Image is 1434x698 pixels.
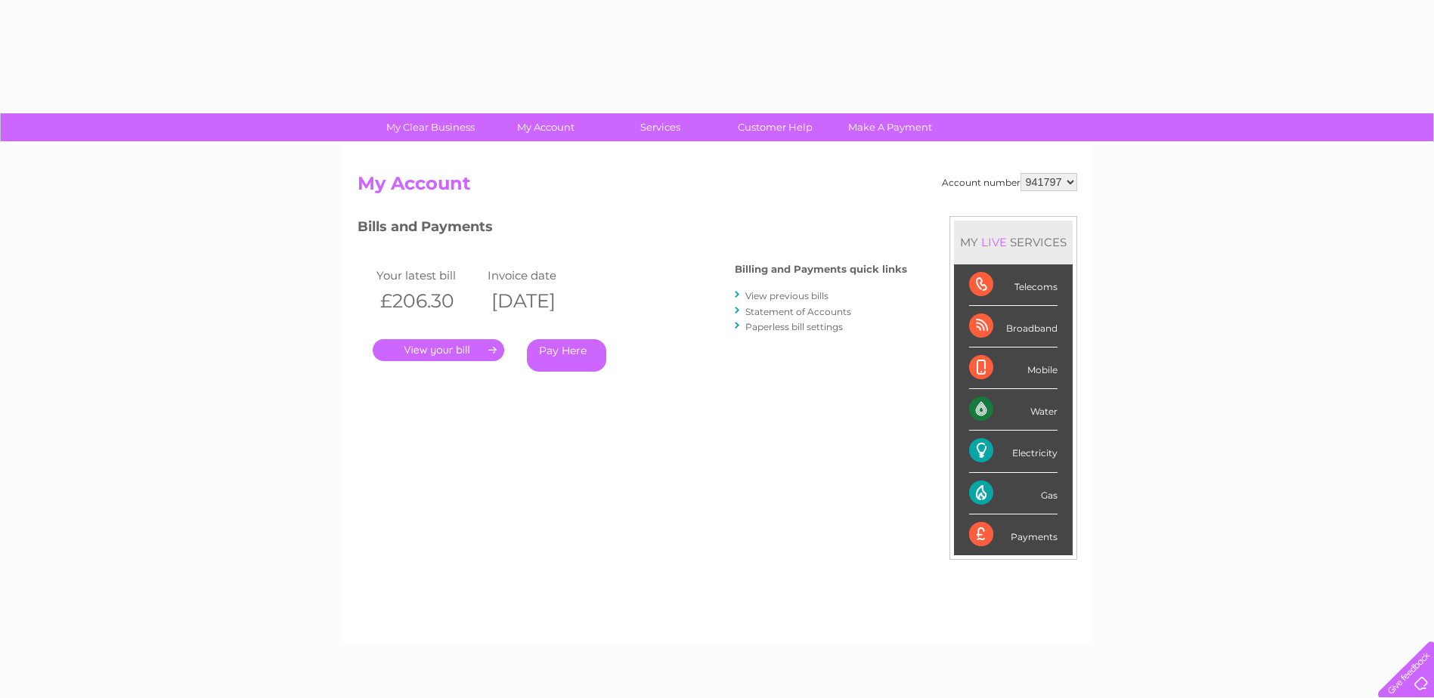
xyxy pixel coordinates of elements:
[745,321,843,332] a: Paperless bill settings
[969,347,1058,389] div: Mobile
[598,113,723,141] a: Services
[969,514,1058,555] div: Payments
[483,113,608,141] a: My Account
[978,235,1010,249] div: LIVE
[358,173,1077,202] h2: My Account
[969,473,1058,514] div: Gas
[942,173,1077,191] div: Account number
[969,264,1058,306] div: Telecoms
[484,265,596,286] td: Invoice date
[373,265,485,286] td: Your latest bill
[969,389,1058,431] div: Water
[373,286,485,317] th: £206.30
[484,286,596,317] th: [DATE]
[368,113,493,141] a: My Clear Business
[358,216,907,242] h3: Bills and Payments
[954,221,1073,264] div: MY SERVICES
[745,290,828,301] a: View previous bills
[828,113,952,141] a: Make A Payment
[373,339,504,361] a: .
[735,264,907,275] h4: Billing and Payments quick links
[969,306,1058,347] div: Broadband
[713,113,838,141] a: Customer Help
[527,339,606,372] a: Pay Here
[745,306,851,317] a: Statement of Accounts
[969,431,1058,472] div: Electricity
